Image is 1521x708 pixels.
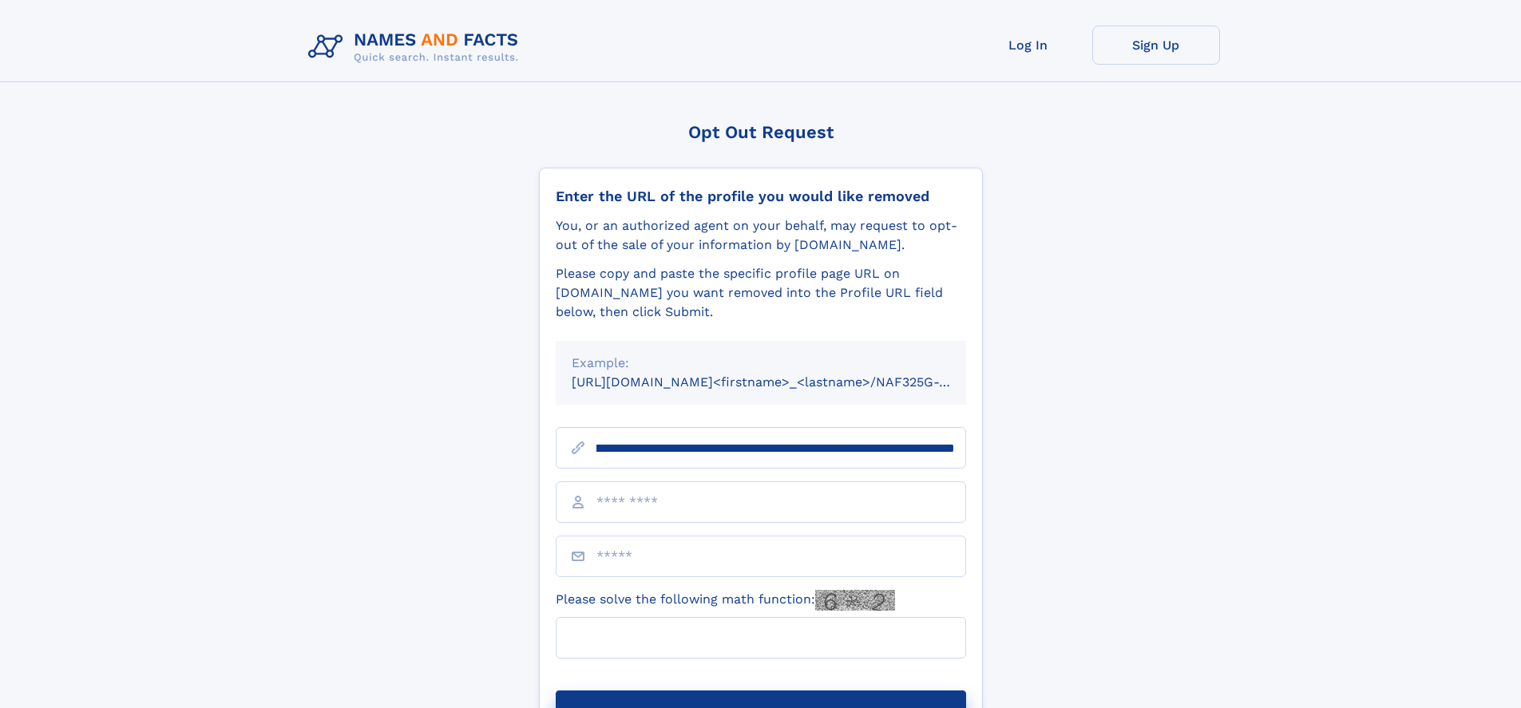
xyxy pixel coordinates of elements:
[572,354,950,373] div: Example:
[556,216,966,255] div: You, or an authorized agent on your behalf, may request to opt-out of the sale of your informatio...
[964,26,1092,65] a: Log In
[572,374,996,390] small: [URL][DOMAIN_NAME]<firstname>_<lastname>/NAF325G-xxxxxxxx
[556,188,966,205] div: Enter the URL of the profile you would like removed
[1092,26,1220,65] a: Sign Up
[556,590,895,611] label: Please solve the following math function:
[539,122,983,142] div: Opt Out Request
[302,26,532,69] img: Logo Names and Facts
[556,264,966,322] div: Please copy and paste the specific profile page URL on [DOMAIN_NAME] you want removed into the Pr...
